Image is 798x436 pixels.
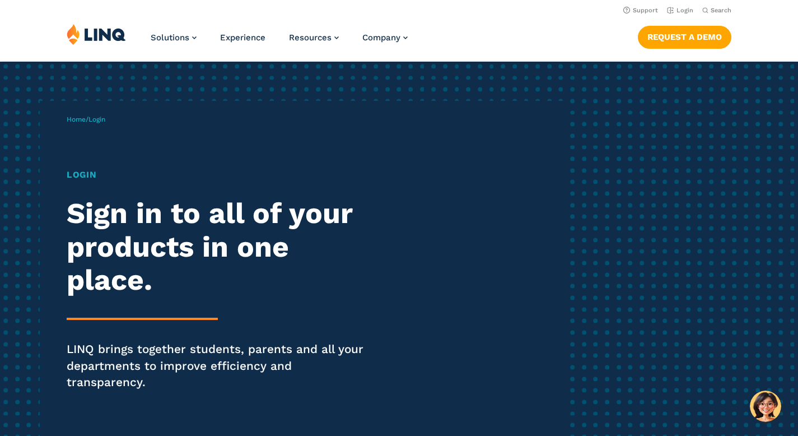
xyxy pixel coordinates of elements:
a: Experience [220,33,265,43]
h2: Sign in to all of your products in one place. [67,197,374,296]
span: / [67,115,105,123]
p: LINQ brings together students, parents and all your departments to improve efficiency and transpa... [67,341,374,391]
a: Solutions [151,33,197,43]
a: Support [623,7,658,14]
h1: Login [67,168,374,182]
span: Resources [289,33,332,43]
a: Login [667,7,693,14]
a: Request a Demo [638,26,731,48]
span: Solutions [151,33,189,43]
a: Resources [289,33,339,43]
a: Home [67,115,86,123]
a: Company [362,33,408,43]
button: Hello, have a question? Let’s chat. [750,391,781,422]
button: Open Search Bar [702,6,731,15]
span: Login [88,115,105,123]
span: Search [711,7,731,14]
nav: Button Navigation [638,24,731,48]
span: Company [362,33,400,43]
nav: Primary Navigation [151,24,408,61]
img: LINQ | K‑12 Software [67,24,126,45]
